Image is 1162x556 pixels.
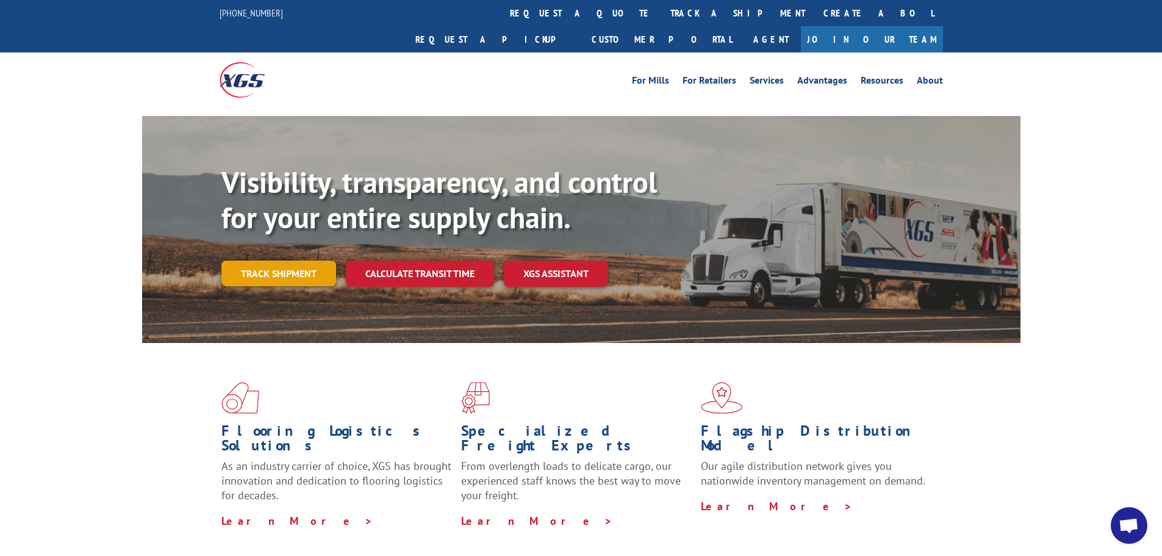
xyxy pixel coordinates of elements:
[583,26,741,52] a: Customer Portal
[461,459,692,513] p: From overlength loads to delicate cargo, our experienced staff knows the best way to move your fr...
[1111,507,1147,544] div: Open chat
[461,424,692,459] h1: Specialized Freight Experts
[221,163,657,236] b: Visibility, transparency, and control for your entire supply chain.
[346,261,494,287] a: Calculate transit time
[221,514,373,528] a: Learn More >
[221,261,336,286] a: Track shipment
[917,76,943,89] a: About
[221,382,259,414] img: xgs-icon-total-supply-chain-intelligence-red
[221,459,451,502] span: As an industry carrier of choice, XGS has brought innovation and dedication to flooring logistics...
[701,382,743,414] img: xgs-icon-flagship-distribution-model-red
[504,261,608,287] a: XGS ASSISTANT
[797,76,847,89] a: Advantages
[461,514,613,528] a: Learn More >
[741,26,801,52] a: Agent
[861,76,903,89] a: Resources
[701,499,853,513] a: Learn More >
[701,424,931,459] h1: Flagship Distribution Model
[461,382,490,414] img: xgs-icon-focused-on-flooring-red
[701,459,925,488] span: Our agile distribution network gives you nationwide inventory management on demand.
[632,76,669,89] a: For Mills
[801,26,943,52] a: Join Our Team
[683,76,736,89] a: For Retailers
[750,76,784,89] a: Services
[220,7,283,19] a: [PHONE_NUMBER]
[406,26,583,52] a: Request a pickup
[221,424,452,459] h1: Flooring Logistics Solutions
